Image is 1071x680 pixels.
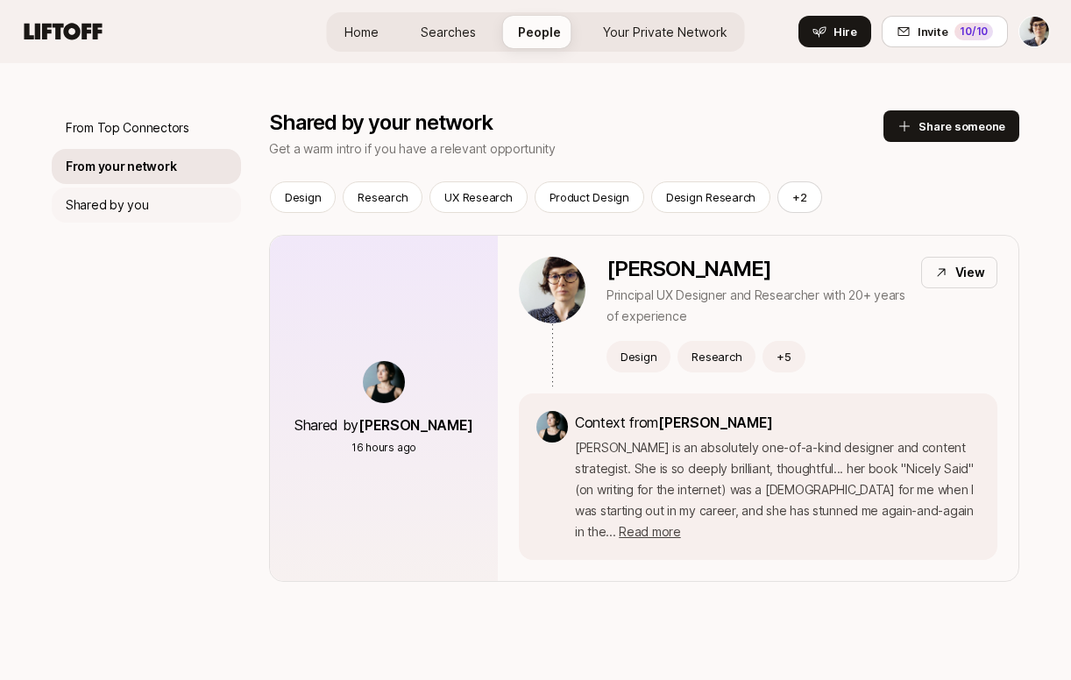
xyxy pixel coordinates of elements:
span: Searches [421,23,476,41]
span: Invite [918,23,947,40]
p: Shared by [294,414,473,436]
p: Design [621,348,656,365]
button: +5 [762,341,805,372]
p: [PERSON_NAME] [606,257,907,281]
p: Get a warm intro if you have a relevant opportunity [269,138,883,159]
p: Context from [575,411,980,434]
span: [PERSON_NAME] [658,414,773,431]
p: Product Design [550,188,629,206]
a: Shared by[PERSON_NAME]16 hours ago[PERSON_NAME]Principal UX Designer and Researcher with 20+ year... [269,235,1019,582]
a: Your Private Network [589,16,741,48]
button: Nicole Fenton [1018,16,1050,47]
a: Home [330,16,393,48]
p: Principal UX Designer and Researcher with 20+ years of experience [606,285,907,327]
img: 539a6eb7_bc0e_4fa2_8ad9_ee091919e8d1.jpg [363,361,405,403]
button: Hire [798,16,871,47]
span: Hire [833,23,857,40]
span: Read more [619,524,680,539]
a: People [504,16,575,48]
img: 0b965891_4116_474f_af89_6433edd974dd.jpg [519,257,585,323]
p: Shared by you [66,195,148,216]
p: Shared by your network [269,110,883,135]
div: 10 /10 [954,23,993,40]
p: UX Research [444,188,512,206]
img: 539a6eb7_bc0e_4fa2_8ad9_ee091919e8d1.jpg [536,411,568,443]
p: Research [358,188,408,206]
span: Your Private Network [603,23,727,41]
p: View [955,262,985,283]
button: Share someone [883,110,1019,142]
span: [PERSON_NAME] [358,416,473,434]
button: +2 [777,181,822,213]
p: Research [692,348,741,365]
img: Nicole Fenton [1019,17,1049,46]
span: Home [344,23,379,41]
p: From Top Connectors [66,117,189,138]
p: Design Research [666,188,755,206]
p: Design [285,188,321,206]
p: [PERSON_NAME] is an absolutely one-of-a-kind designer and content strategist. She is so deeply br... [575,437,980,542]
span: People [518,23,561,41]
p: 16 hours ago [351,440,416,456]
button: Invite10/10 [882,16,1008,47]
p: From your network [66,156,176,177]
a: Searches [407,16,490,48]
